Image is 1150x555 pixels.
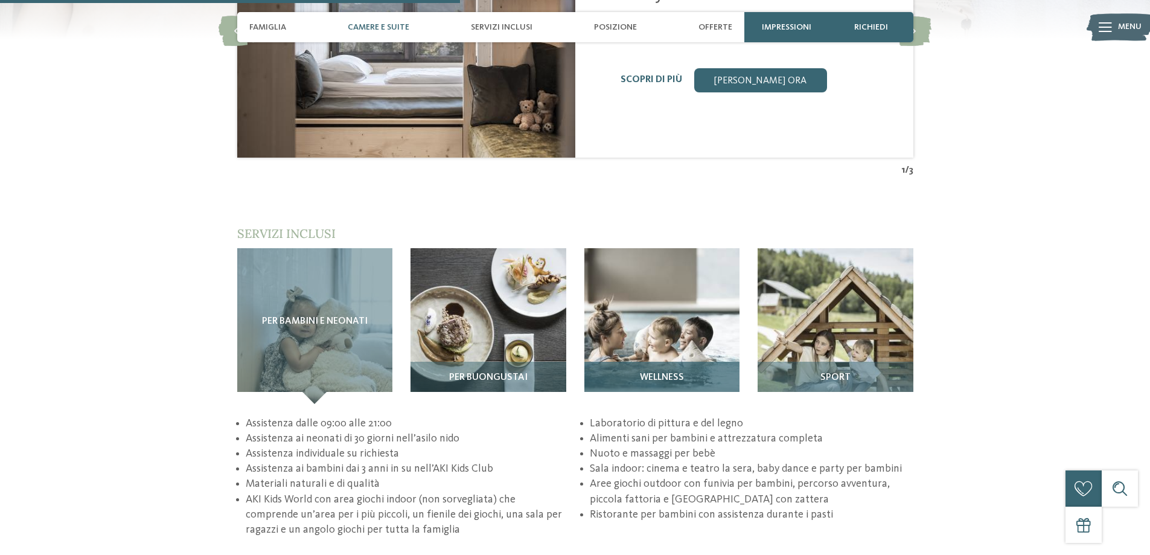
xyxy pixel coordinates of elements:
span: Camere e Suite [348,22,409,33]
span: Sport [820,373,851,383]
li: Alimenti sani per bambini e attrezzatura completa [590,431,913,446]
li: Assistenza individuale su richiesta [246,446,569,461]
span: Famiglia [249,22,286,33]
span: Offerte [698,22,732,33]
a: Scopri di più [621,75,682,85]
span: Impressioni [762,22,811,33]
li: Laboratorio di pittura e del legno [590,416,913,431]
li: Assistenza dalle 09:00 alle 21:00 [246,416,569,431]
li: Assistenza ai bambini dai 3 anni in su nell’AKI Kids Club [246,461,569,476]
span: 3 [909,164,913,177]
a: [PERSON_NAME] ora [694,68,827,92]
li: Materiali naturali e di qualità [246,476,569,492]
img: AKI: tutto quello che un bimbo può desiderare [758,248,913,404]
li: Nuoto e massaggi per bebè [590,446,913,461]
span: Wellness [640,373,684,383]
li: AKI Kids World con area giochi indoor (non sorvegliata) che comprende un’area per i più piccoli, ... [246,492,569,538]
li: Ristorante per bambini con assistenza durante i pasti [590,507,913,522]
span: 1 [901,164,905,177]
span: Per buongustai [449,373,528,383]
span: Servizi inclusi [237,226,336,241]
span: Posizione [594,22,637,33]
span: Servizi inclusi [471,22,532,33]
li: Assistenza ai neonati di 30 giorni nell’asilo nido [246,431,569,446]
span: richiedi [854,22,888,33]
img: AKI: tutto quello che un bimbo può desiderare [410,248,566,404]
img: AKI: tutto quello che un bimbo può desiderare [584,248,740,404]
li: Aree giochi outdoor con funivia per bambini, percorso avventura, piccola fattoria e [GEOGRAPHIC_D... [590,476,913,507]
span: / [905,164,909,177]
span: Per bambini e neonati [262,316,368,327]
li: Sala indoor: cinema e teatro la sera, baby dance e party per bambini [590,461,913,476]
